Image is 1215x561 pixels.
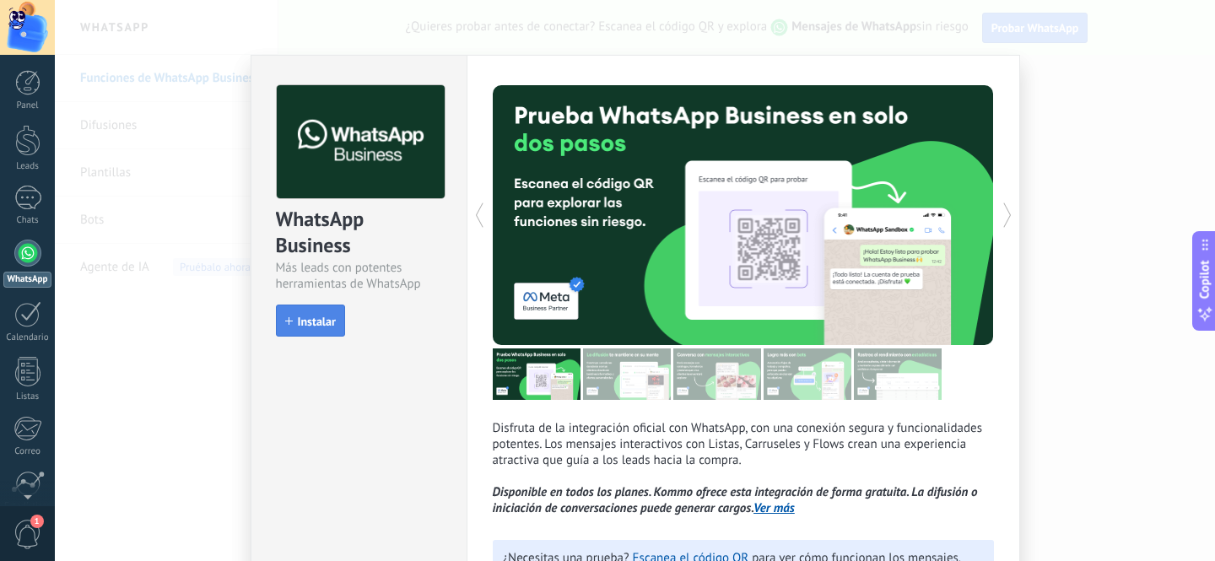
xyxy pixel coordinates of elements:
div: Listas [3,391,52,402]
span: Instalar [298,316,336,327]
span: Copilot [1196,260,1213,299]
img: tour_image_cc27419dad425b0ae96c2716632553fa.png [583,348,671,400]
a: Ver más [753,500,795,516]
img: tour_image_7a4924cebc22ed9e3259523e50fe4fd6.png [493,348,580,400]
img: tour_image_62c9952fc9cf984da8d1d2aa2c453724.png [764,348,851,400]
button: Instalar [276,305,345,337]
span: 1 [30,515,44,528]
div: Calendario [3,332,52,343]
div: Chats [3,215,52,226]
div: WhatsApp Business [276,206,442,260]
img: tour_image_cc377002d0016b7ebaeb4dbe65cb2175.png [854,348,942,400]
div: WhatsApp [3,272,51,288]
p: Disfruta de la integración oficial con WhatsApp, con una conexión segura y funcionalidades potent... [493,420,994,516]
div: Panel [3,100,52,111]
div: Más leads con potentes herramientas de WhatsApp [276,260,442,292]
div: Correo [3,446,52,457]
img: logo_main.png [277,85,445,199]
img: tour_image_1009fe39f4f058b759f0df5a2b7f6f06.png [673,348,761,400]
i: Disponible en todos los planes. Kommo ofrece esta integración de forma gratuita. La difusión o in... [493,484,978,516]
div: Leads [3,161,52,172]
